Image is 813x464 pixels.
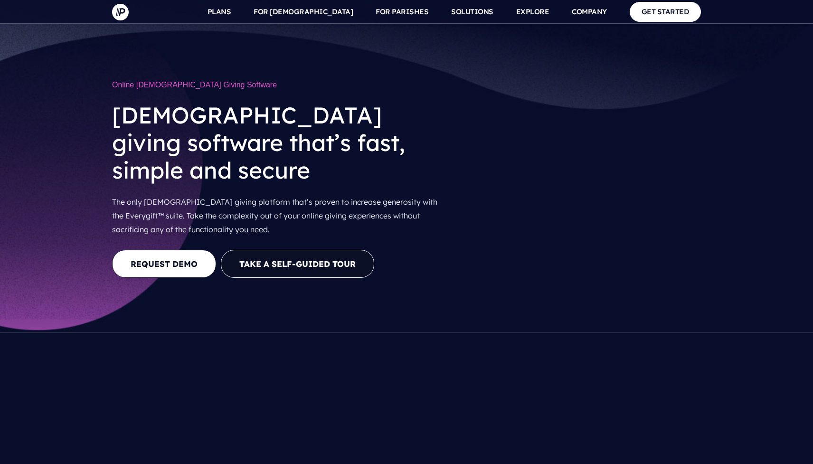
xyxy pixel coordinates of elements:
button: Take a Self-guided Tour [221,250,374,278]
a: GET STARTED [630,2,701,21]
picture: everygift-impact [218,335,596,344]
h1: Online [DEMOGRAPHIC_DATA] Giving Software [112,76,449,94]
a: REQUEST DEMO [112,250,216,278]
p: The only [DEMOGRAPHIC_DATA] giving platform that’s proven to increase generosity with the Everygi... [112,191,449,240]
h2: [DEMOGRAPHIC_DATA] giving software that’s fast, simple and secure [112,94,449,191]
